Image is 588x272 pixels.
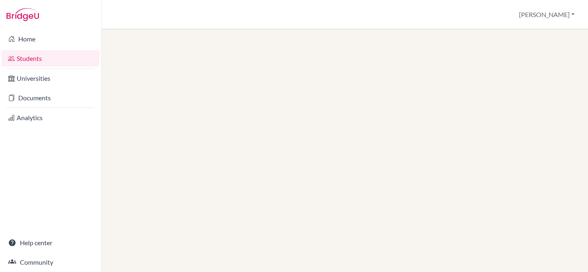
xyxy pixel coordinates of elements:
a: Universities [2,70,99,86]
a: Documents [2,90,99,106]
a: Community [2,254,99,270]
a: Home [2,31,99,47]
button: [PERSON_NAME] [515,7,578,22]
a: Help center [2,235,99,251]
img: Bridge-U [6,8,39,21]
a: Students [2,50,99,67]
a: Analytics [2,110,99,126]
